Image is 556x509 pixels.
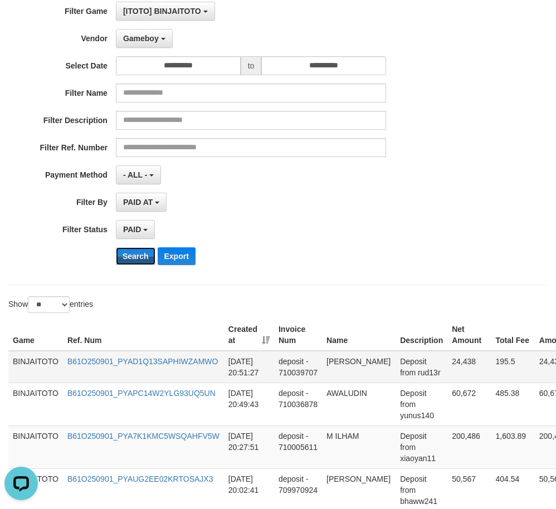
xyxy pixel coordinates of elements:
td: [DATE] 20:27:51 [224,425,274,468]
button: Search [116,247,155,265]
td: BINJAITOTO [8,383,63,425]
td: Deposit from rud13r [396,351,447,383]
td: BINJAITOTO [8,351,63,383]
td: 485.38 [491,383,535,425]
td: deposit - 710005611 [274,425,322,468]
a: B61O250901_PYAPC14W2YLG93UQ5UN [67,389,216,398]
th: Game [8,319,63,351]
td: 200,486 [447,425,491,468]
th: Invoice Num [274,319,322,351]
a: B61O250901_PYAUG2EE02KRTOSAJX3 [67,474,213,483]
span: Gameboy [123,34,159,43]
label: Show entries [8,296,93,313]
td: BINJAITOTO [8,425,63,468]
td: 24,438 [447,351,491,383]
button: PAID [116,220,155,239]
td: 195.5 [491,351,535,383]
td: M ILHAM [322,425,396,468]
a: B61O250901_PYA7K1KMC5WSQAHFV5W [67,432,220,441]
button: Open LiveChat chat widget [4,4,38,38]
button: Export [158,247,196,265]
button: PAID AT [116,193,167,212]
td: 1,603.89 [491,425,535,468]
span: to [241,56,262,75]
td: 60,672 [447,383,491,425]
th: Name [322,319,396,351]
select: Showentries [28,296,70,313]
th: Created at: activate to sort column ascending [224,319,274,351]
button: - ALL - [116,165,161,184]
td: Deposit from yunus140 [396,383,447,425]
td: AWALUDIN [322,383,396,425]
td: deposit - 710036878 [274,383,322,425]
td: [DATE] 20:51:27 [224,351,274,383]
th: Total Fee [491,319,535,351]
span: PAID AT [123,198,153,207]
th: Ref. Num [63,319,224,351]
td: [DATE] 20:49:43 [224,383,274,425]
span: PAID [123,225,141,234]
span: [ITOTO] BINJAITOTO [123,7,201,16]
td: deposit - 710039707 [274,351,322,383]
th: Net Amount [447,319,491,351]
td: Deposit from xiaoyan11 [396,425,447,468]
th: Description [396,319,447,351]
span: - ALL - [123,170,148,179]
button: Gameboy [116,29,173,48]
a: B61O250901_PYAD1Q13SAPHIWZAMWO [67,357,218,366]
td: [PERSON_NAME] [322,351,396,383]
button: [ITOTO] BINJAITOTO [116,2,215,21]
